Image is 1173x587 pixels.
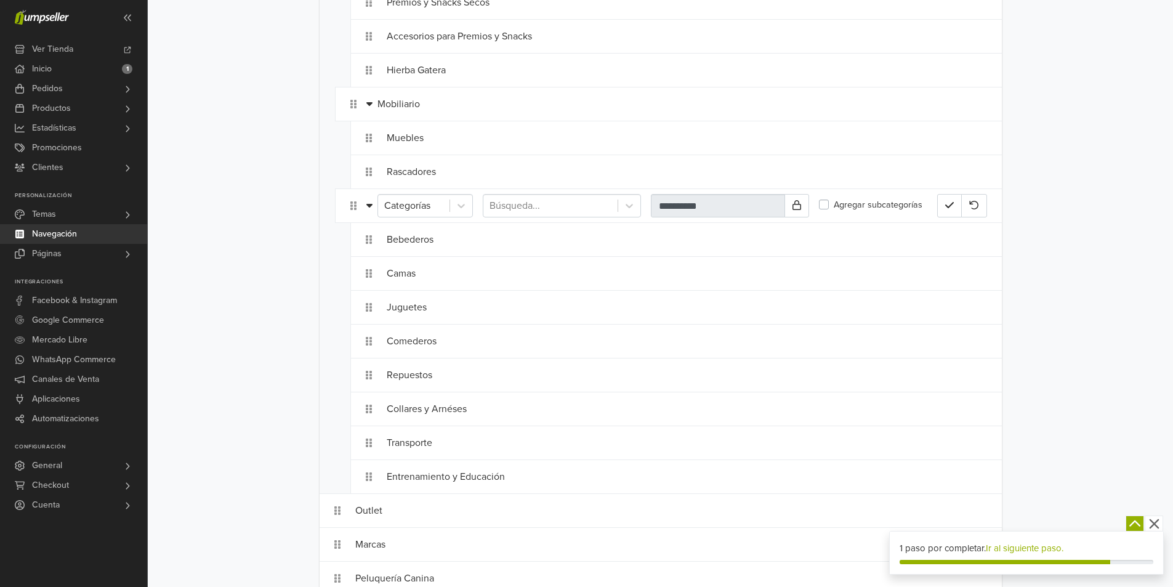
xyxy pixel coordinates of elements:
[32,495,60,515] span: Cuenta
[32,224,77,244] span: Navegación
[15,278,147,286] p: Integraciones
[387,397,937,421] div: Collares y Arnéses
[32,291,117,310] span: Facebook & Instagram
[32,310,104,330] span: Google Commerce
[32,244,62,264] span: Páginas
[15,192,147,200] p: Personalización
[32,409,99,429] span: Automatizaciones
[32,138,82,158] span: Promociones
[387,296,937,319] div: Juguetes
[32,158,63,177] span: Clientes
[387,25,937,48] div: Accesorios para Premios y Snacks
[32,39,73,59] span: Ver Tienda
[834,198,922,212] label: Agregar subcategorías
[15,443,147,451] p: Configuración
[32,389,80,409] span: Aplicaciones
[32,350,116,370] span: WhatsApp Commerce
[32,204,56,224] span: Temas
[32,456,62,476] span: General
[986,543,1063,554] a: Ir al siguiente paso.
[387,126,937,150] div: Muebles
[32,59,52,79] span: Inicio
[32,118,76,138] span: Estadísticas
[355,499,937,522] div: Outlet
[32,330,87,350] span: Mercado Libre
[387,363,937,387] div: Repuestos
[32,79,63,99] span: Pedidos
[377,92,937,116] div: Mobiliario
[32,370,99,389] span: Canales de Venta
[122,64,132,74] span: 1
[387,228,937,251] div: Bebederos
[387,465,937,488] div: Entrenamiento y Educación
[387,160,937,184] div: Rascadores
[387,431,937,455] div: Transporte
[387,59,937,82] div: Hierba Gatera
[32,99,71,118] span: Productos
[387,330,937,353] div: Comederos
[387,262,937,285] div: Camas
[900,541,1153,556] div: 1 paso por completar.
[355,533,937,556] div: Marcas
[32,476,69,495] span: Checkout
